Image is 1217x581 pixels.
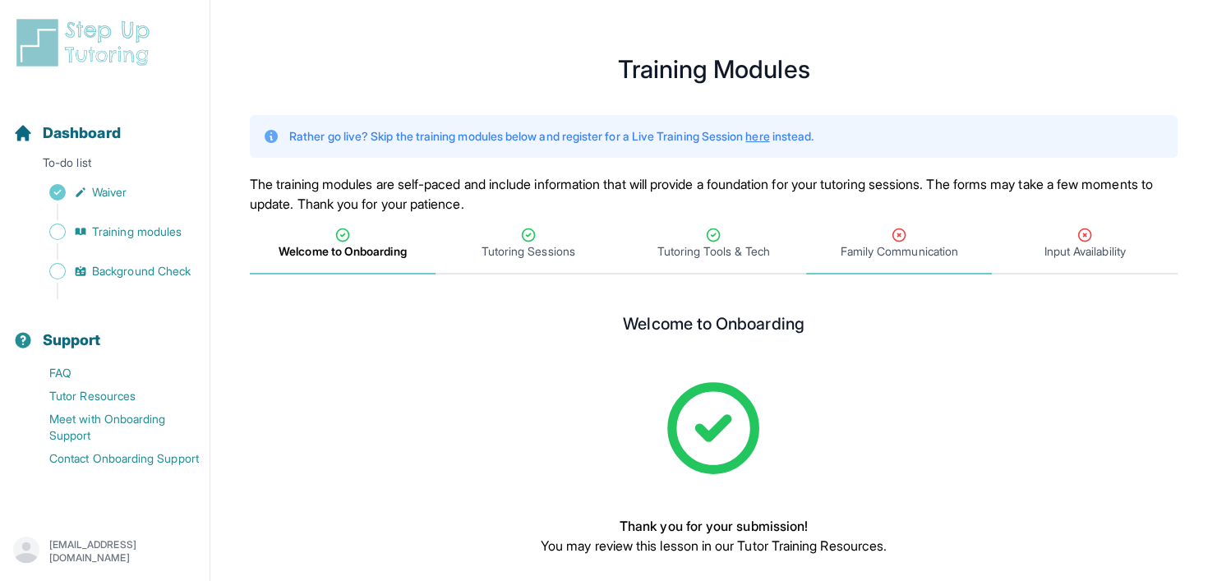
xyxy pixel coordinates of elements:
[623,314,804,340] h2: Welcome to Onboarding
[13,16,159,69] img: logo
[250,214,1178,274] nav: Tabs
[49,538,196,565] p: [EMAIL_ADDRESS][DOMAIN_NAME]
[289,128,814,145] p: Rather go live? Skip the training modules below and register for a Live Training Session instead.
[482,243,575,260] span: Tutoring Sessions
[13,220,210,243] a: Training modules
[92,224,182,240] span: Training modules
[657,243,770,260] span: Tutoring Tools & Tech
[841,243,958,260] span: Family Communication
[92,184,127,201] span: Waiver
[745,129,769,143] a: here
[13,447,210,470] a: Contact Onboarding Support
[13,537,196,566] button: [EMAIL_ADDRESS][DOMAIN_NAME]
[13,385,210,408] a: Tutor Resources
[13,362,210,385] a: FAQ
[13,260,210,283] a: Background Check
[279,243,406,260] span: Welcome to Onboarding
[7,95,203,151] button: Dashboard
[250,174,1178,214] p: The training modules are self-paced and include information that will provide a foundation for yo...
[13,181,210,204] a: Waiver
[43,329,101,352] span: Support
[7,154,203,178] p: To-do list
[13,408,210,447] a: Meet with Onboarding Support
[43,122,121,145] span: Dashboard
[13,122,121,145] a: Dashboard
[7,302,203,358] button: Support
[541,536,887,556] p: You may review this lesson in our Tutor Training Resources.
[92,263,191,279] span: Background Check
[250,59,1178,79] h1: Training Modules
[541,516,887,536] p: Thank you for your submission!
[1044,243,1125,260] span: Input Availability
